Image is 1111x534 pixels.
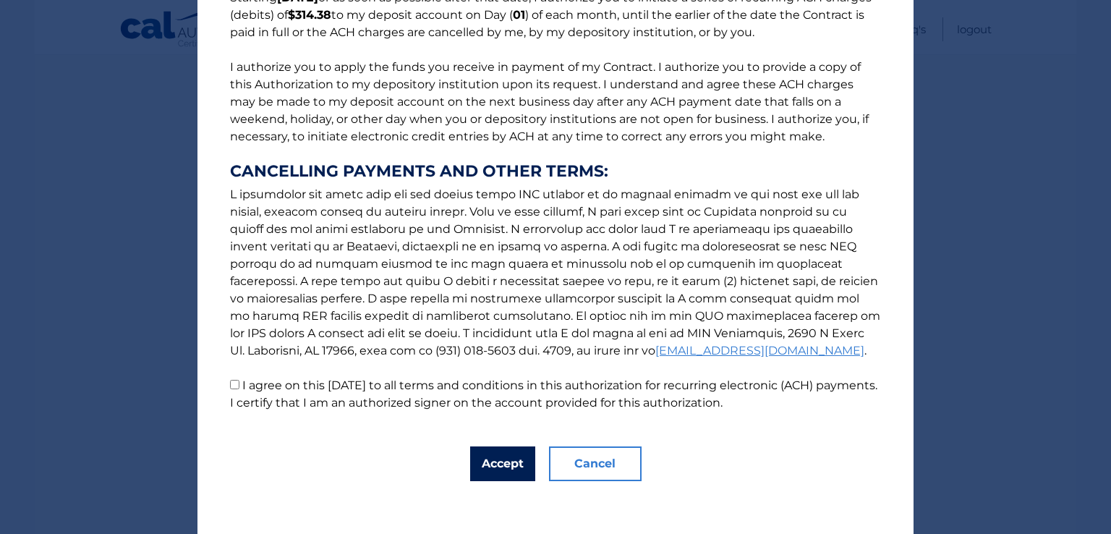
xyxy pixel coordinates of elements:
label: I agree on this [DATE] to all terms and conditions in this authorization for recurring electronic... [230,378,877,410]
button: Accept [470,446,535,481]
b: 01 [513,8,525,22]
b: $314.38 [288,8,331,22]
button: Cancel [549,446,642,481]
a: [EMAIL_ADDRESS][DOMAIN_NAME] [655,344,864,357]
strong: CANCELLING PAYMENTS AND OTHER TERMS: [230,163,881,180]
